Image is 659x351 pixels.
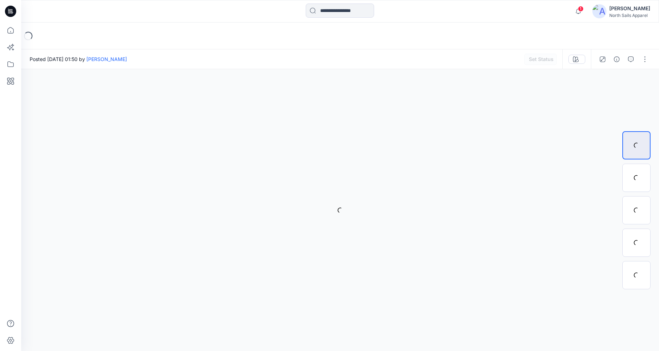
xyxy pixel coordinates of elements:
button: Details [611,54,622,65]
span: 1 [578,6,584,12]
a: [PERSON_NAME] [86,56,127,62]
div: North Sails Apparel [609,13,650,18]
div: [PERSON_NAME] [609,4,650,13]
span: Posted [DATE] 01:50 by [30,55,127,63]
img: avatar [592,4,606,18]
